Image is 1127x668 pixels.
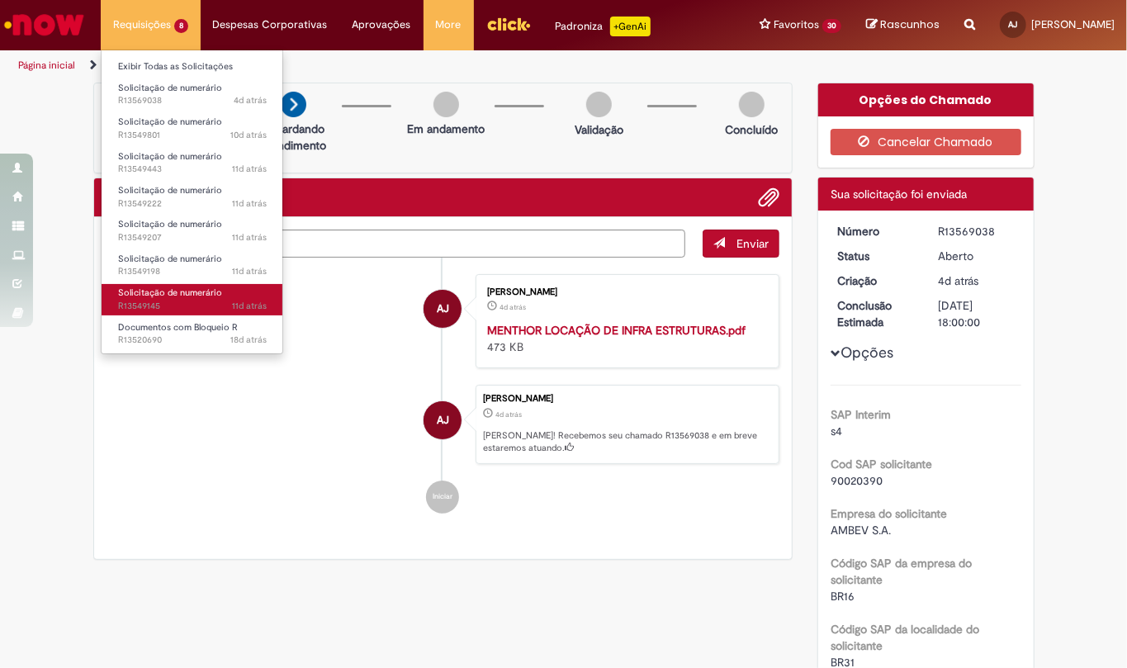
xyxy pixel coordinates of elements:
span: 4d atrás [939,273,979,288]
div: R13569038 [939,223,1016,239]
div: Opções do Chamado [818,83,1034,116]
a: Aberto R13549207 : Solicitação de numerário [102,216,283,246]
span: R13549801 [118,129,267,142]
button: Adicionar anexos [758,187,779,208]
a: Exibir Todas as Solicitações [102,58,283,76]
ul: Trilhas de página [12,50,739,81]
span: AJ [437,400,449,440]
b: Cod SAP solicitante [831,457,932,471]
div: Padroniza [556,17,651,36]
b: Empresa do solicitante [831,506,947,521]
div: Antonio De Padua Rodrigues Da Silva Junior [424,290,462,328]
b: SAP Interim [831,407,891,422]
img: ServiceNow [2,8,87,41]
img: click_logo_yellow_360x200.png [486,12,531,36]
span: Despesas Corporativas [213,17,328,33]
button: Enviar [703,230,779,258]
span: 11d atrás [232,163,267,175]
div: [PERSON_NAME] [483,394,770,404]
a: Aberto R13549801 : Solicitação de numerário [102,113,283,144]
div: [DATE] 18:00:00 [939,297,1016,330]
span: More [436,17,462,33]
span: Sua solicitação foi enviada [831,187,967,201]
time: 26/09/2025 08:01:42 [234,94,267,107]
dt: Número [825,223,926,239]
b: Código SAP da empresa do solicitante [831,556,972,587]
span: Requisições [113,17,171,33]
span: BR16 [831,589,855,604]
time: 26/09/2025 08:01:41 [939,273,979,288]
span: Enviar [736,236,769,251]
span: Favoritos [774,17,819,33]
span: Solicitação de numerário [118,218,222,230]
dt: Status [825,248,926,264]
span: Solicitação de numerário [118,82,222,94]
span: AMBEV S.A. [831,523,891,538]
span: Solicitação de numerário [118,287,222,299]
span: 11d atrás [232,231,267,244]
span: 11d atrás [232,300,267,312]
img: img-circle-grey.png [739,92,765,117]
span: 11d atrás [232,197,267,210]
div: 473 KB [487,322,762,355]
span: R13549198 [118,265,267,278]
span: 4d atrás [500,302,526,312]
span: 90020390 [831,473,883,488]
span: 4d atrás [495,410,522,419]
p: Em andamento [407,121,485,137]
span: 30 [822,19,841,33]
a: Aberto R13549145 : Solicitação de numerário [102,284,283,315]
span: 18d atrás [230,334,267,346]
textarea: Digite sua mensagem aqui... [107,230,686,258]
p: Aguardando atendimento [253,121,334,154]
span: R13520690 [118,334,267,347]
img: img-circle-grey.png [586,92,612,117]
span: Aprovações [353,17,411,33]
time: 26/09/2025 08:01:41 [495,410,522,419]
li: Antonio De Padua Rodrigues Da Silva Junior [107,385,780,464]
a: Aberto R13520690 : Documentos com Bloqueio R [102,319,283,349]
span: Documentos com Bloqueio R [118,321,238,334]
b: Código SAP da localidade do solicitante [831,622,979,653]
div: [PERSON_NAME] [487,287,762,297]
ul: Histórico de tíquete [107,258,780,530]
a: Aberto R13569038 : Solicitação de numerário [102,79,283,110]
dt: Conclusão Estimada [825,297,926,330]
span: R13549145 [118,300,267,313]
span: 8 [174,19,188,33]
a: MENTHOR LOCAÇÃO DE INFRA ESTRUTURAS.pdf [487,323,746,338]
span: s4 [831,424,842,438]
p: [PERSON_NAME]! Recebemos seu chamado R13569038 e em breve estaremos atuando. [483,429,770,455]
span: 11d atrás [232,265,267,277]
a: Página inicial [18,59,75,72]
span: Solicitação de numerário [118,116,222,128]
span: Solicitação de numerário [118,253,222,265]
span: AJ [437,289,449,329]
span: Rascunhos [880,17,940,32]
p: Concluído [725,121,778,138]
span: 4d atrás [234,94,267,107]
ul: Requisições [101,50,283,354]
p: +GenAi [610,17,651,36]
img: img-circle-grey.png [433,92,459,117]
span: R13549443 [118,163,267,176]
img: arrow-next.png [281,92,306,117]
div: Antonio De Padua Rodrigues Da Silva Junior [424,401,462,439]
a: Aberto R13549443 : Solicitação de numerário [102,148,283,178]
dt: Criação [825,272,926,289]
span: R13569038 [118,94,267,107]
span: 10d atrás [230,129,267,141]
span: R13549222 [118,197,267,211]
span: [PERSON_NAME] [1031,17,1115,31]
span: Solicitação de numerário [118,184,222,197]
div: 26/09/2025 08:01:41 [939,272,1016,289]
span: AJ [1009,19,1018,30]
time: 11/09/2025 10:18:00 [230,334,267,346]
div: Aberto [939,248,1016,264]
button: Cancelar Chamado [831,129,1021,155]
p: Validação [575,121,623,138]
a: Rascunhos [866,17,940,33]
a: Aberto R13549198 : Solicitação de numerário [102,250,283,281]
a: Aberto R13549222 : Solicitação de numerário [102,182,283,212]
